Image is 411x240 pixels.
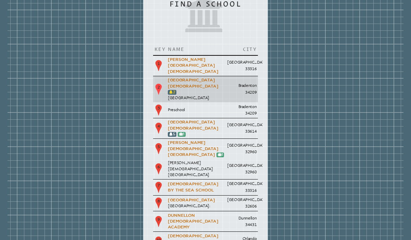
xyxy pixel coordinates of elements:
a: [PERSON_NAME][DEMOGRAPHIC_DATA][GEOGRAPHIC_DATA] [168,140,219,157]
p: 3 [154,104,163,116]
p: Preschool [168,107,225,113]
p: [GEOGRAPHIC_DATA] [168,95,225,101]
p: 5 [154,143,163,155]
a: [PERSON_NAME][GEOGRAPHIC_DATA][DEMOGRAPHIC_DATA] [168,57,219,74]
p: 1 [154,59,163,72]
p: Bradenton 34209 [227,82,257,96]
p: Name [168,46,225,52]
a: [GEOGRAPHIC_DATA][DEMOGRAPHIC_DATA] [168,120,219,130]
a: 1 [218,152,223,157]
p: [GEOGRAPHIC_DATA] 32960 [227,162,257,176]
p: 6 [154,163,163,175]
p: [GEOGRAPHIC_DATA] 33316 [227,59,257,72]
a: 1 [179,132,184,136]
a: 5 [169,132,175,136]
p: 7 [154,181,163,194]
a: [GEOGRAPHIC_DATA][DEMOGRAPHIC_DATA] [168,78,219,88]
p: 2 [154,83,163,95]
p: 8 [154,197,163,209]
p: 4 [154,122,163,134]
a: Dunnellon [DEMOGRAPHIC_DATA] Academy [168,213,219,230]
a: 2 [169,90,175,94]
p: [GEOGRAPHIC_DATA]: [168,203,225,209]
p: [GEOGRAPHIC_DATA] 32606 [227,197,257,210]
p: Key [154,46,165,52]
p: [GEOGRAPHIC_DATA] 33316 [227,181,257,194]
a: [DEMOGRAPHIC_DATA] By the Sea School [168,182,219,192]
a: [GEOGRAPHIC_DATA] [168,198,215,202]
p: [GEOGRAPHIC_DATA] 33614 [227,122,257,135]
p: [PERSON_NAME][DEMOGRAPHIC_DATA][GEOGRAPHIC_DATA] [168,160,225,178]
p: Bradenton 34209 [227,104,257,117]
p: [GEOGRAPHIC_DATA] 32960 [227,142,257,156]
p: Dunnellon 34431 [227,215,257,228]
p: 9 [154,215,163,228]
p: City [227,46,257,52]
